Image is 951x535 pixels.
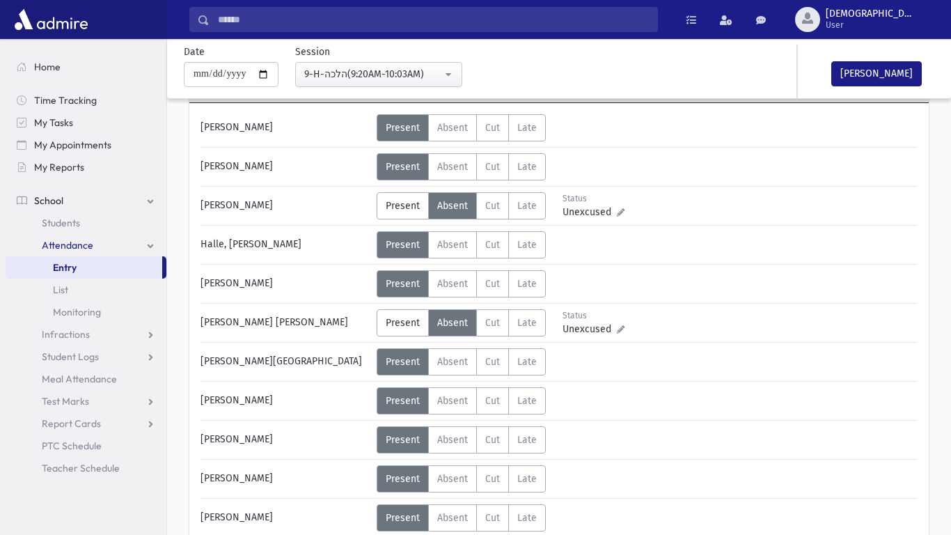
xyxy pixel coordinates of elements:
[295,45,330,59] label: Session
[377,426,546,453] div: AttTypes
[437,122,468,134] span: Absent
[437,278,468,290] span: Absent
[377,504,546,532] div: AttTypes
[437,434,468,446] span: Absent
[194,270,377,297] div: [PERSON_NAME]
[42,328,90,341] span: Infractions
[386,356,420,368] span: Present
[826,8,915,20] span: [DEMOGRAPHIC_DATA]
[377,231,546,258] div: AttTypes
[386,317,420,329] span: Present
[6,323,166,346] a: Infractions
[194,114,377,141] div: [PERSON_NAME]
[53,284,68,296] span: List
[6,457,166,479] a: Teacher Schedule
[517,473,537,485] span: Late
[194,309,377,336] div: [PERSON_NAME] [PERSON_NAME]
[34,94,97,107] span: Time Tracking
[563,309,624,322] div: Status
[386,239,420,251] span: Present
[42,239,93,251] span: Attendance
[42,462,120,474] span: Teacher Schedule
[517,200,537,212] span: Late
[517,317,537,329] span: Late
[386,473,420,485] span: Present
[517,356,537,368] span: Late
[6,156,166,178] a: My Reports
[295,62,462,87] button: 9-H-הלכה(9:20AM-10:03AM)
[485,317,500,329] span: Cut
[517,161,537,173] span: Late
[6,111,166,134] a: My Tasks
[53,261,77,274] span: Entry
[194,348,377,375] div: [PERSON_NAME][GEOGRAPHIC_DATA]
[831,61,922,86] button: [PERSON_NAME]
[485,278,500,290] span: Cut
[485,161,500,173] span: Cut
[42,217,80,229] span: Students
[517,239,537,251] span: Late
[34,194,63,207] span: School
[6,279,166,301] a: List
[437,356,468,368] span: Absent
[377,348,546,375] div: AttTypes
[42,440,102,452] span: PTC Schedule
[6,212,166,234] a: Students
[517,434,537,446] span: Late
[437,161,468,173] span: Absent
[437,395,468,407] span: Absent
[6,134,166,156] a: My Appointments
[485,122,500,134] span: Cut
[6,256,162,279] a: Entry
[34,139,111,151] span: My Appointments
[437,317,468,329] span: Absent
[53,306,101,318] span: Monitoring
[194,426,377,453] div: [PERSON_NAME]
[6,390,166,412] a: Test Marks
[6,301,166,323] a: Monitoring
[386,161,420,173] span: Present
[194,504,377,532] div: [PERSON_NAME]
[386,122,420,134] span: Present
[6,56,166,78] a: Home
[6,412,166,435] a: Report Cards
[42,417,101,430] span: Report Cards
[304,67,442,82] div: 9-H-הלכה(9:20AM-10:03AM)
[517,278,537,290] span: Late
[34,161,84,173] span: My Reports
[485,395,500,407] span: Cut
[377,465,546,493] div: AttTypes
[485,356,500,368] span: Cut
[826,20,915,31] span: User
[6,368,166,390] a: Meal Attendance
[6,189,166,212] a: School
[386,395,420,407] span: Present
[42,373,117,385] span: Meal Attendance
[517,122,537,134] span: Late
[563,192,624,205] div: Status
[184,45,205,59] label: Date
[377,309,546,336] div: AttTypes
[194,387,377,414] div: [PERSON_NAME]
[6,435,166,457] a: PTC Schedule
[485,473,500,485] span: Cut
[563,205,617,219] span: Unexcused
[6,89,166,111] a: Time Tracking
[377,153,546,180] div: AttTypes
[386,278,420,290] span: Present
[194,465,377,493] div: [PERSON_NAME]
[194,153,377,180] div: [PERSON_NAME]
[386,434,420,446] span: Present
[42,350,99,363] span: Student Logs
[210,7,657,32] input: Search
[377,114,546,141] div: AttTypes
[437,512,468,524] span: Absent
[485,434,500,446] span: Cut
[437,239,468,251] span: Absent
[485,200,500,212] span: Cut
[485,239,500,251] span: Cut
[517,395,537,407] span: Late
[194,231,377,258] div: Halle, [PERSON_NAME]
[194,192,377,219] div: [PERSON_NAME]
[437,200,468,212] span: Absent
